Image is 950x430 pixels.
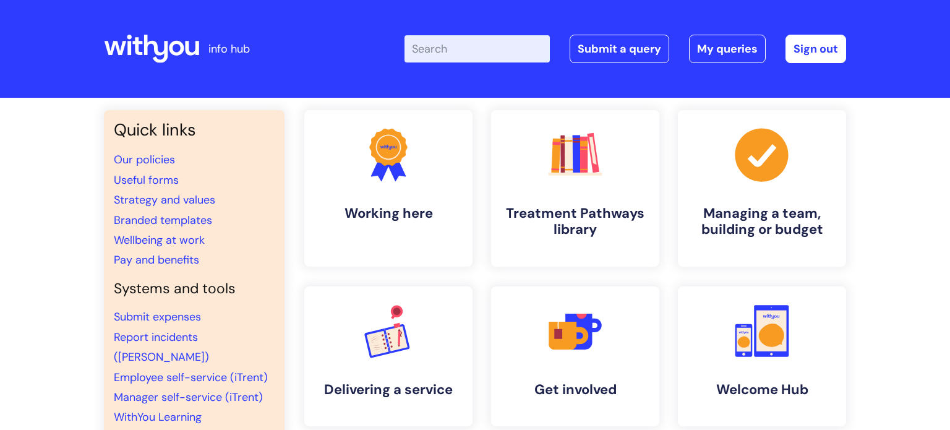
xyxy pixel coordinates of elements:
a: Managing a team, building or budget [678,110,846,267]
p: info hub [208,39,250,59]
a: Sign out [785,35,846,63]
a: My queries [689,35,766,63]
a: Submit expenses [114,309,201,324]
a: Working here [304,110,473,267]
a: Our policies [114,152,175,167]
h4: Working here [314,205,463,221]
h4: Managing a team, building or budget [688,205,836,238]
h4: Treatment Pathways library [501,205,649,238]
a: Wellbeing at work [114,233,205,247]
a: Treatment Pathways library [491,110,659,267]
h4: Welcome Hub [688,382,836,398]
a: Welcome Hub [678,286,846,426]
a: Pay and benefits [114,252,199,267]
h4: Delivering a service [314,382,463,398]
a: Strategy and values [114,192,215,207]
input: Search [404,35,550,62]
h4: Systems and tools [114,280,275,298]
a: Get involved [491,286,659,426]
a: Report incidents ([PERSON_NAME]) [114,330,209,364]
a: Employee self-service (iTrent) [114,370,268,385]
a: Submit a query [570,35,669,63]
h4: Get involved [501,382,649,398]
a: Manager self-service (iTrent) [114,390,263,405]
a: Useful forms [114,173,179,187]
div: | - [404,35,846,63]
a: Delivering a service [304,286,473,426]
a: WithYou Learning [114,410,202,424]
h3: Quick links [114,120,275,140]
a: Branded templates [114,213,212,228]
